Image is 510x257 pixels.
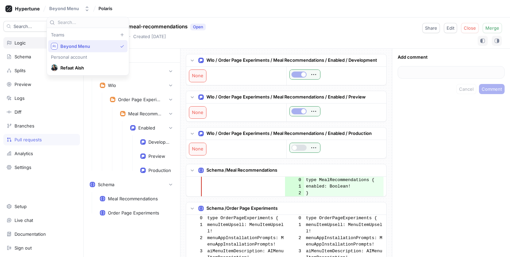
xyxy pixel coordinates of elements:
[304,190,384,197] td: }
[205,222,285,235] td: menuItemUpsell: MenuItemUpsell!
[15,109,22,115] div: Diff
[482,87,502,91] span: Comment
[98,6,112,11] span: Polaris
[304,235,384,248] td: menuAppInstallationPrompts: MenuAppInstallationPrompts!
[108,83,116,88] div: Wlo
[15,231,46,237] div: Documentation
[206,205,278,212] p: Schema / Order Page Experiments
[206,167,277,174] p: Schema / Meal Recommendations
[304,183,384,190] td: enabled: Boolean!
[148,153,165,159] div: Preview
[447,26,454,30] span: Edit
[444,23,457,33] button: Edit
[398,54,505,61] p: Add comment
[485,26,499,30] span: Merge
[15,40,26,46] div: Logic
[58,19,126,26] input: Search...
[15,245,32,251] div: Sign out
[464,26,476,30] span: Close
[95,52,176,59] input: Search...
[206,94,366,101] p: Wlo / Order Page Experiments / Meal Recommendations / Enabled / Preview
[138,125,155,131] div: Enabled
[48,32,128,37] div: Teams
[92,23,206,31] p: main ← refaat-meal-recommendations
[186,235,205,248] td: 2
[15,82,31,87] div: Preview
[425,26,437,30] span: Share
[186,215,205,222] td: 0
[60,65,121,71] span: Refaat Aish
[285,222,304,235] td: 1
[422,23,440,33] button: Share
[49,6,79,11] div: Beyond Menu
[206,130,372,137] p: Wlo / Order Page Experiments / Meal Recommendations / Enabled / Production
[48,55,128,59] div: Personal account
[118,97,162,102] div: Order Page Experiments
[13,24,32,28] span: Search...
[15,123,34,128] div: Branches
[15,204,27,209] div: Setup
[205,215,285,222] td: type OrderPageExperiments {
[15,218,33,223] div: Live chat
[60,44,117,49] span: Beyond Menu
[47,3,92,14] button: Beyond Menu
[15,54,31,59] div: Schema
[15,151,33,156] div: Analytics
[456,84,476,94] button: Cancel
[15,95,25,101] div: Logs
[304,222,384,235] td: menuItemUpsell: MenuItemUpsell!
[193,24,203,30] div: Open
[461,23,479,33] button: Close
[3,21,67,32] button: Search...K
[148,168,171,173] div: Production
[205,235,285,248] td: menuAppInstallationPrompts: MenuAppInstallationPrompts!
[15,68,26,73] div: Splits
[285,177,304,183] td: 0
[483,23,502,33] button: Merge
[304,215,384,222] td: type OrderPageExperiments {
[189,70,206,82] div: None
[108,210,159,216] div: Order Page Experiments
[206,57,377,64] p: Wlo / Order Page Experiments / Meal Recommendations / Enabled / Development
[15,137,42,142] div: Pull requests
[285,190,304,197] td: 2
[285,215,304,222] td: 0
[479,84,505,94] button: Comment
[3,228,80,240] a: Documentation
[186,222,205,235] td: 1
[459,87,474,91] span: Cancel
[285,183,304,190] td: 1
[148,139,171,145] div: Development
[133,33,166,40] p: Created [DATE]
[189,143,206,155] div: None
[128,111,162,116] div: Meal Recommendations
[189,107,206,119] div: None
[98,182,114,187] div: Schema
[108,196,158,201] div: Meal Recommendations
[285,235,304,248] td: 2
[304,177,384,183] td: type MealRecommendations {
[15,165,31,170] div: Settings
[51,64,58,71] img: User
